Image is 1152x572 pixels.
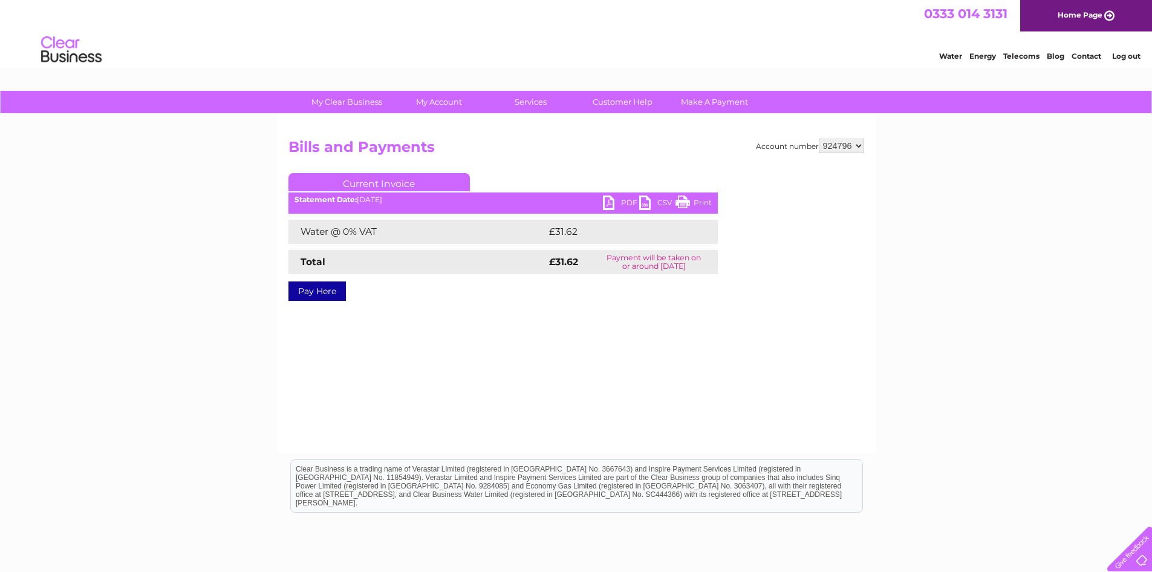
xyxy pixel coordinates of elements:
a: Services [481,91,581,113]
strong: £31.62 [549,256,578,268]
a: Water [939,51,962,61]
a: 0333 014 3131 [924,6,1007,21]
td: Payment will be taken on or around [DATE] [590,250,717,274]
h2: Bills and Payments [288,139,864,162]
a: My Account [389,91,489,113]
a: Print [675,196,712,213]
img: logo.png [41,31,102,68]
strong: Total [301,256,325,268]
div: Account number [756,139,864,153]
td: £31.62 [546,220,692,244]
a: Blog [1047,51,1064,61]
div: [DATE] [288,196,718,204]
b: Statement Date: [295,195,357,204]
a: Pay Here [288,281,346,301]
a: Log out [1112,51,1141,61]
a: Current Invoice [288,173,470,191]
a: PDF [603,196,639,213]
a: Telecoms [1003,51,1040,61]
a: Energy [969,51,996,61]
a: CSV [639,196,675,213]
div: Clear Business is a trading name of Verastar Limited (registered in [GEOGRAPHIC_DATA] No. 3667643... [291,7,862,59]
a: Contact [1072,51,1101,61]
td: Water @ 0% VAT [288,220,546,244]
a: My Clear Business [297,91,397,113]
a: Customer Help [573,91,672,113]
a: Make A Payment [665,91,764,113]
